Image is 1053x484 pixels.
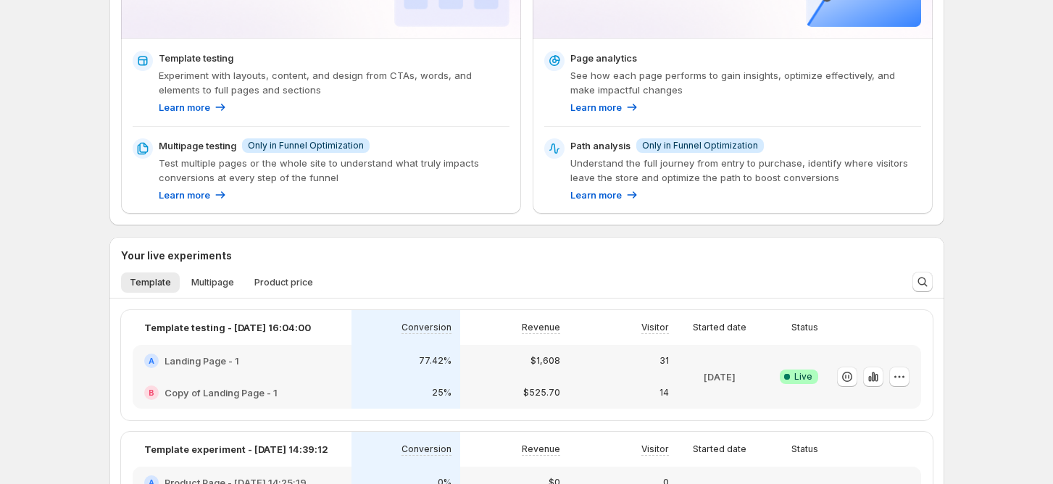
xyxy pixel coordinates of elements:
[530,355,560,367] p: $1,608
[159,188,210,202] p: Learn more
[165,354,239,368] h2: Landing Page - 1
[419,355,451,367] p: 77.42%
[149,356,154,365] h2: A
[570,188,639,202] a: Learn more
[149,388,154,397] h2: B
[570,100,639,114] a: Learn more
[642,140,758,151] span: Only in Funnel Optimization
[693,322,746,333] p: Started date
[570,51,637,65] p: Page analytics
[570,68,921,97] p: See how each page performs to gain insights, optimize effectively, and make impactful changes
[912,272,933,292] button: Search and filter results
[791,322,818,333] p: Status
[144,442,328,456] p: Template experiment - [DATE] 14:39:12
[693,443,746,455] p: Started date
[248,140,364,151] span: Only in Funnel Optimization
[159,51,233,65] p: Template testing
[704,370,736,384] p: [DATE]
[130,277,171,288] span: Template
[159,188,228,202] a: Learn more
[522,443,560,455] p: Revenue
[121,249,232,263] h3: Your live experiments
[191,277,234,288] span: Multipage
[254,277,313,288] span: Product price
[791,443,818,455] p: Status
[794,371,812,383] span: Live
[159,68,509,97] p: Experiment with layouts, content, and design from CTAs, words, and elements to full pages and sec...
[165,385,278,400] h2: Copy of Landing Page - 1
[641,322,669,333] p: Visitor
[159,100,228,114] a: Learn more
[570,138,630,153] p: Path analysis
[522,322,560,333] p: Revenue
[570,156,921,185] p: Understand the full journey from entry to purchase, identify where visitors leave the store and o...
[659,387,669,399] p: 14
[159,100,210,114] p: Learn more
[159,156,509,185] p: Test multiple pages or the whole site to understand what truly impacts conversions at every step ...
[570,100,622,114] p: Learn more
[401,443,451,455] p: Conversion
[401,322,451,333] p: Conversion
[432,387,451,399] p: 25%
[159,138,236,153] p: Multipage testing
[144,320,311,335] p: Template testing - [DATE] 16:04:00
[641,443,669,455] p: Visitor
[523,387,560,399] p: $525.70
[659,355,669,367] p: 31
[570,188,622,202] p: Learn more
